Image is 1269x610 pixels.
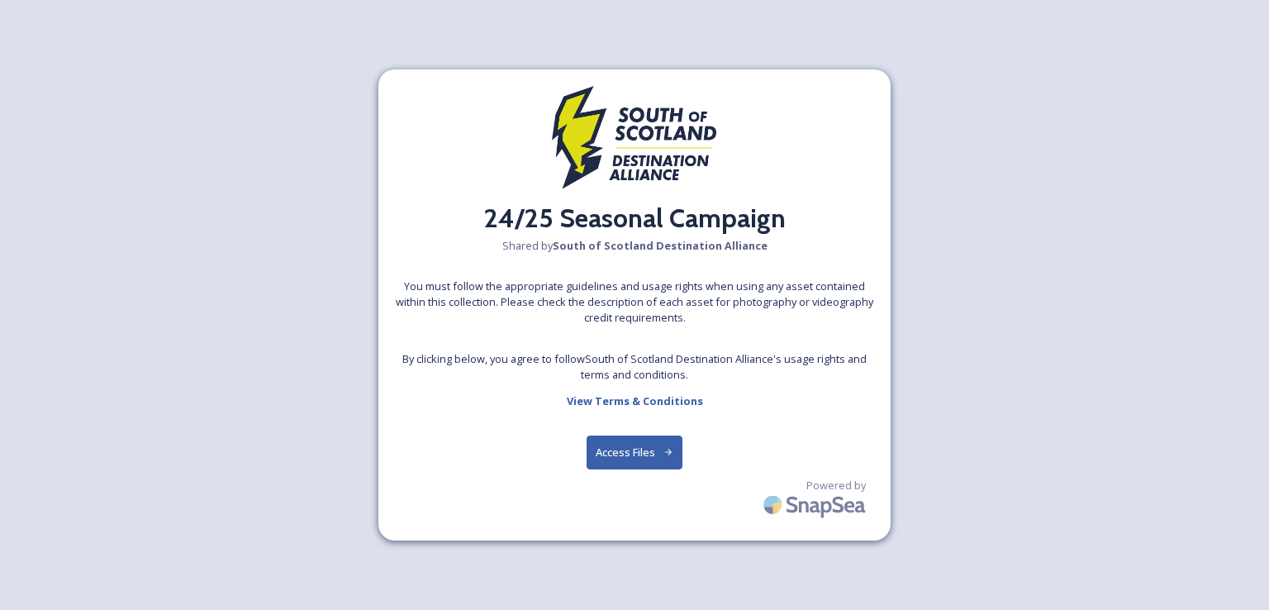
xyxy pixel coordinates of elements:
span: Powered by [806,478,866,493]
span: By clicking below, you agree to follow South of Scotland Destination Alliance 's usage rights and... [395,351,874,383]
a: View Terms & Conditions [567,391,703,411]
button: Access Files [587,436,683,469]
strong: South of Scotland Destination Alliance [553,238,768,253]
img: SnapSea Logo [758,485,874,524]
span: You must follow the appropriate guidelines and usage rights when using any asset contained within... [395,279,874,326]
h2: 24/25 Seasonal Campaign [483,198,786,238]
img: 2021_SSH_Destination_colour.png [552,86,717,198]
strong: View Terms & Conditions [567,393,703,408]
span: Shared by [502,238,768,254]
